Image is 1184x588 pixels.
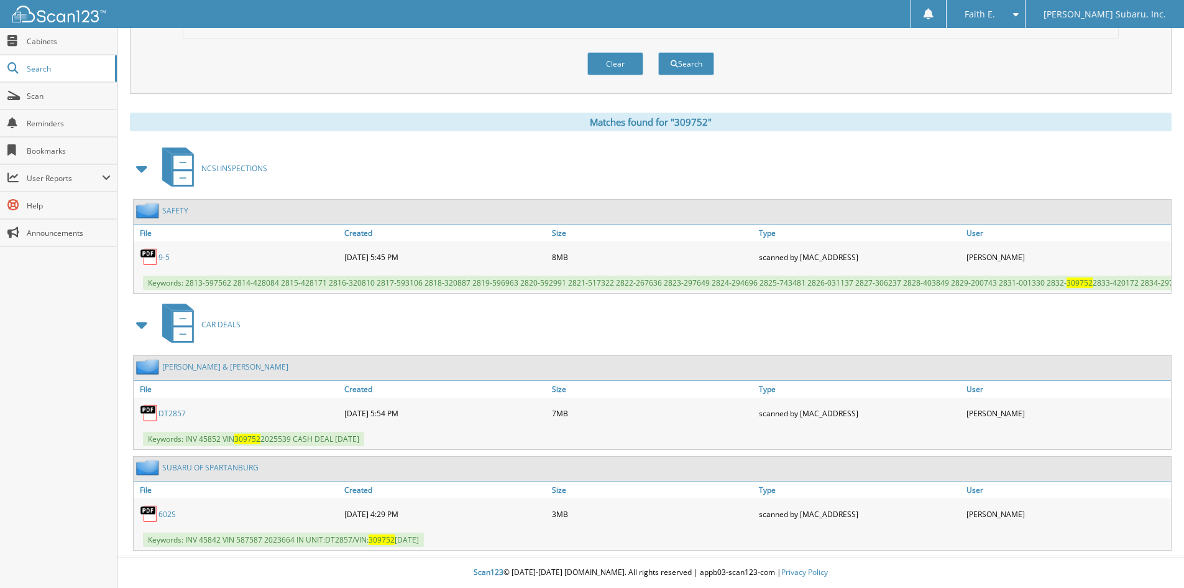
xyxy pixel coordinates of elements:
img: folder2.png [136,359,162,375]
span: 309752 [369,534,395,545]
div: [DATE] 4:29 PM [341,502,549,526]
span: Announcements [27,228,111,238]
div: [PERSON_NAME] [963,401,1171,426]
a: SAFETY [162,205,188,216]
button: Search [658,52,714,75]
div: [PERSON_NAME] [963,245,1171,269]
div: scanned by [MAC_ADDRESS] [756,245,963,269]
span: 309752 [1067,278,1093,288]
div: 8MB [549,245,756,269]
div: [DATE] 5:54 PM [341,401,549,426]
a: Type [756,225,963,241]
span: Scan123 [474,567,503,577]
span: Bookmarks [27,146,111,156]
a: File [134,225,341,241]
a: Created [341,381,549,398]
a: Created [341,482,549,498]
a: Type [756,482,963,498]
span: Keywords: INV 45842 VIN 587587 2023664 IN UNIT:DT2857/VIN: [DATE] [143,533,424,547]
a: Type [756,381,963,398]
div: [DATE] 5:45 PM [341,245,549,269]
span: NCSI INSPECTIONS [201,163,267,174]
a: 9-5 [158,252,170,263]
span: Reminders [27,118,111,129]
span: Scan [27,91,111,101]
a: 602S [158,509,176,520]
a: Size [549,381,756,398]
span: Keywords: INV 45852 VIN 2025539 CASH DEAL [DATE] [143,432,364,446]
a: File [134,482,341,498]
img: PDF.png [140,505,158,523]
img: folder2.png [136,203,162,218]
button: Clear [587,52,643,75]
a: DT2857 [158,408,186,419]
a: Created [341,225,549,241]
a: NCSI INSPECTIONS [155,144,267,193]
a: SUBARU OF SPARTANBURG [162,462,259,473]
a: Size [549,482,756,498]
img: PDF.png [140,248,158,266]
div: scanned by [MAC_ADDRESS] [756,401,963,426]
a: Size [549,225,756,241]
div: scanned by [MAC_ADDRESS] [756,502,963,526]
span: CAR DEALS [201,319,241,330]
a: User [963,225,1171,241]
span: Search [27,63,109,74]
a: [PERSON_NAME] & [PERSON_NAME] [162,362,288,372]
img: PDF.png [140,404,158,422]
a: User [963,381,1171,398]
a: File [134,381,341,398]
a: User [963,482,1171,498]
span: User Reports [27,173,102,184]
div: © [DATE]-[DATE] [DOMAIN_NAME]. All rights reserved | appb03-scan123-com | [117,558,1184,588]
a: CAR DEALS [155,300,241,349]
span: [PERSON_NAME] Subaru, Inc. [1044,11,1166,18]
span: Faith E. [965,11,995,18]
span: 309752 [234,434,260,444]
a: Privacy Policy [781,567,828,577]
img: folder2.png [136,460,162,475]
div: 3MB [549,502,756,526]
span: Cabinets [27,36,111,47]
div: [PERSON_NAME] [963,502,1171,526]
div: 7MB [549,401,756,426]
div: Matches found for "309752" [130,113,1172,131]
span: Help [27,200,111,211]
img: scan123-logo-white.svg [12,6,106,22]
